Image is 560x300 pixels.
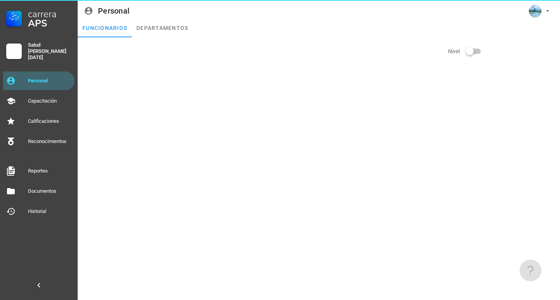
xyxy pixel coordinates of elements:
div: Historial [28,208,72,215]
a: Personal [3,72,75,90]
a: Historial [3,202,75,221]
a: Reportes [3,162,75,180]
div: Reconocimientos [28,138,72,145]
div: Nivel [448,42,555,61]
a: Calificaciones [3,112,75,131]
div: avatar [529,5,541,17]
a: Documentos [3,182,75,201]
div: APS [28,19,72,28]
a: funcionarios [78,19,132,37]
a: departamentos [132,19,193,37]
div: Carrera [28,9,72,19]
div: Salud [PERSON_NAME][DATE] [28,42,72,61]
div: Capacitación [28,98,72,104]
div: Personal [98,7,129,15]
a: Capacitación [3,92,75,110]
div: Personal [28,78,72,84]
div: Documentos [28,188,72,194]
div: Calificaciones [28,118,72,124]
div: Reportes [28,168,72,174]
a: Reconocimientos [3,132,75,151]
